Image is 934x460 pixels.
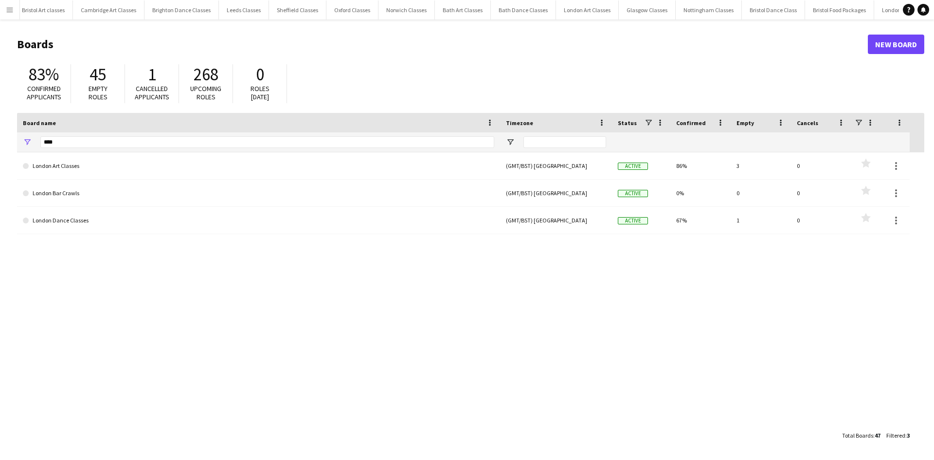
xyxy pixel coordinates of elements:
[676,119,706,127] span: Confirmed
[73,0,144,19] button: Cambridge Art Classes
[506,119,533,127] span: Timezone
[500,180,612,206] div: (GMT/BST) [GEOGRAPHIC_DATA]
[23,207,494,234] a: London Dance Classes
[886,426,910,445] div: :
[269,0,326,19] button: Sheffield Classes
[23,180,494,207] a: London Bar Crawls
[326,0,378,19] button: Oxford Classes
[797,119,818,127] span: Cancels
[731,180,791,206] div: 0
[194,64,218,85] span: 268
[219,0,269,19] button: Leeds Classes
[842,426,880,445] div: :
[875,432,880,439] span: 47
[676,0,742,19] button: Nottingham Classes
[23,119,56,127] span: Board name
[618,217,648,224] span: Active
[256,64,264,85] span: 0
[618,190,648,197] span: Active
[742,0,805,19] button: Bristol Dance Class
[378,0,435,19] button: Norwich Classes
[842,432,873,439] span: Total Boards
[791,152,851,179] div: 0
[670,180,731,206] div: 0%
[618,163,648,170] span: Active
[190,84,221,101] span: Upcoming roles
[731,152,791,179] div: 3
[619,0,676,19] button: Glasgow Classes
[886,432,905,439] span: Filtered
[868,35,924,54] a: New Board
[805,0,874,19] button: Bristol Food Packages
[506,138,515,147] button: Open Filter Menu
[14,0,73,19] button: Bristol Art classes
[907,432,910,439] span: 3
[144,0,219,19] button: Brighton Dance Classes
[500,152,612,179] div: (GMT/BST) [GEOGRAPHIC_DATA]
[90,64,106,85] span: 45
[670,207,731,234] div: 67%
[791,207,851,234] div: 0
[435,0,491,19] button: Bath Art Classes
[27,84,61,101] span: Confirmed applicants
[135,84,169,101] span: Cancelled applicants
[23,152,494,180] a: London Art Classes
[523,136,606,148] input: Timezone Filter Input
[736,119,754,127] span: Empty
[148,64,156,85] span: 1
[17,37,868,52] h1: Boards
[618,119,637,127] span: Status
[491,0,556,19] button: Bath Dance Classes
[89,84,108,101] span: Empty roles
[500,207,612,234] div: (GMT/BST) [GEOGRAPHIC_DATA]
[731,207,791,234] div: 1
[670,152,731,179] div: 86%
[40,136,494,148] input: Board name Filter Input
[791,180,851,206] div: 0
[23,138,32,147] button: Open Filter Menu
[29,64,59,85] span: 83%
[556,0,619,19] button: London Art Classes
[251,84,269,101] span: Roles [DATE]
